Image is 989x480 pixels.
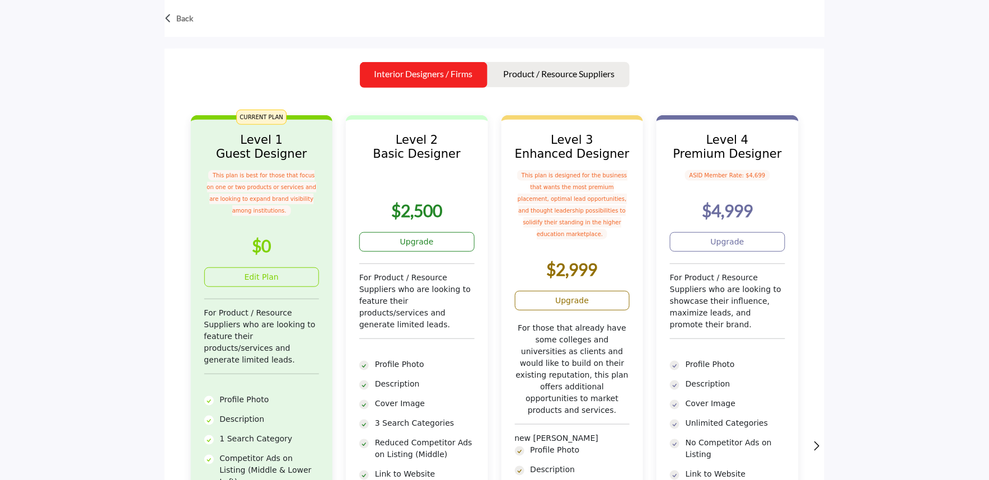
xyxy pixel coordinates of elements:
p: Profile Photo [531,444,630,456]
p: 3 Search Categories [375,417,475,429]
p: Cover Image [375,398,475,410]
p: Link to Website [686,468,785,480]
p: Description [531,464,630,476]
p: Link to Website [375,468,475,480]
img: Next [814,441,820,451]
h3: Level 2 Basic Designer [359,133,475,161]
h3: Level 4 Premium Designer [670,133,785,161]
p: Interior Designers / Firms [374,67,473,81]
p: Reduced Competitor Ads on Listing (Middle) [375,437,475,460]
p: For those that already have some colleges and universities as clients and would like to build on ... [515,322,630,416]
p: Cover Image [686,398,785,410]
button: Product / Resource Suppliers [489,62,630,88]
div: new [PERSON_NAME] [515,432,630,444]
p: 1 Search Category [220,433,320,445]
p: Unlimited Categories [686,417,785,429]
div: For Product / Resource Suppliers who are looking to showcase their influence, maximize leads, and... [670,272,785,359]
p: Description [220,413,320,425]
p: Profile Photo [220,394,320,406]
p: Profile Photo [375,359,475,370]
span: CURRENT PLAN [237,110,287,125]
a: Upgrade [670,232,785,252]
button: Next slide [805,435,828,457]
p: Product / Resource Suppliers [504,67,615,81]
a: Upgrade [515,291,630,310]
b: $2,999 [547,259,598,279]
p: Description [686,378,785,390]
h3: Level 3 Enhanced Designer [515,133,630,161]
span: ASID Member Rate: $4,699 [685,170,770,181]
div: For Product / Resource Suppliers who are looking to feature their products/services and generate ... [359,272,475,359]
a: Edit Plan [204,267,320,287]
p: Back [176,13,193,24]
h3: Level 1 Guest Designer [204,133,320,161]
span: This plan is best for those that focus on one or two products or services and are looking to expa... [207,170,317,216]
p: Description [375,378,475,390]
p: Profile Photo [686,359,785,370]
p: No Competitor Ads on Listing [686,437,785,460]
button: Previous slide [162,435,184,457]
b: $0 [252,236,271,256]
span: This plan is designed for the business that wants the most premium placement, optimal lead opport... [517,170,627,239]
b: $2,500 [391,200,442,220]
a: Upgrade [359,232,475,252]
button: Interior Designers / Firms [360,62,488,88]
div: For Product / Resource Suppliers who are looking to feature their products/services and generate ... [204,307,320,394]
b: $4,999 [702,200,753,220]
